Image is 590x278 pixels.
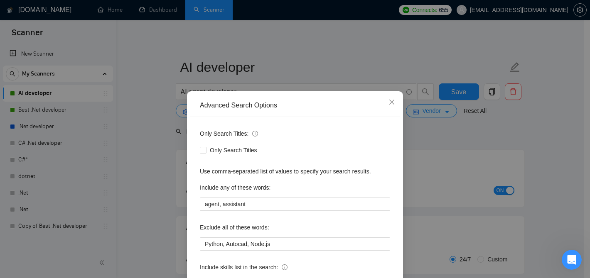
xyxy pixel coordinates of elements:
div: Advanced Search Options [200,101,390,110]
span: Only Search Titles: [200,129,258,138]
span: Include skills list in the search: [200,263,288,272]
span: info-circle [282,264,288,270]
label: Exclude all of these words: [200,221,269,234]
label: Include any of these words: [200,181,270,194]
button: Close [381,91,403,114]
span: close [388,99,395,105]
div: Use comma-separated list of values to specify your search results. [200,167,390,176]
span: Only Search Titles [206,146,261,155]
iframe: Intercom live chat [562,250,582,270]
span: info-circle [252,131,258,137]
